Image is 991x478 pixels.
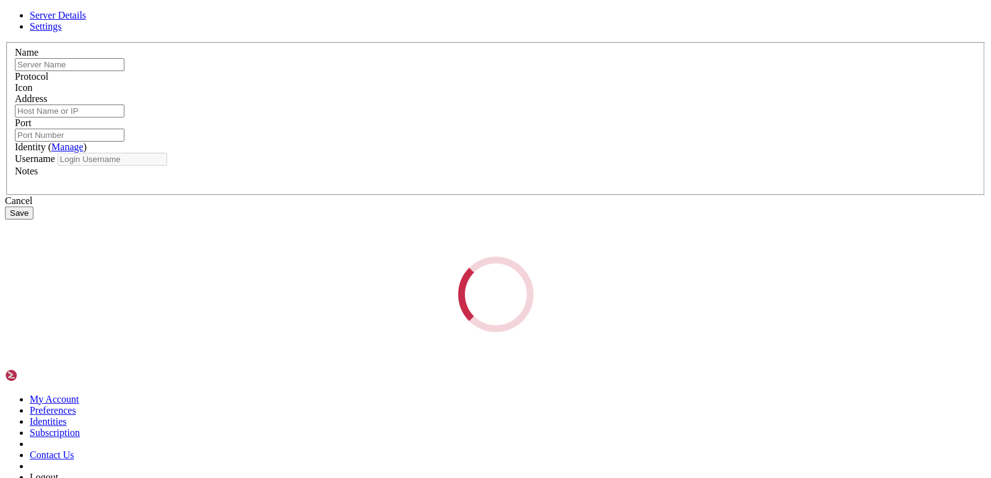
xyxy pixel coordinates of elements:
[15,71,48,82] label: Protocol
[5,257,411,267] span: 15 дополнительных обновлений безопасности могут быть применены с помощью ESM Apps.
[15,93,47,104] label: Address
[5,194,829,205] x-row: [URL][DOMAIN_NAME]
[15,142,87,152] label: Identity
[5,163,829,173] x-row: * Strictly confined Kubernetes makes edge and IoT secure. Learn how MicroK8s
[5,26,262,36] span: System information as of Вс 31 авг 2025 13:14:49 UTC
[5,89,829,100] x-row: Processes: 178
[15,117,32,128] label: Port
[5,215,352,225] span: Расширенное поддержание безопасности (ESM) для Applications выключено.
[5,68,829,79] x-row: Memory usage: 10%
[5,58,829,68] x-row: Usage of /: 100.0% of 96.73GB
[5,268,297,278] span: Подробнее о включении службы ESM Apps at [URL][DOMAIN_NAME]
[5,173,829,184] x-row: just raised the bar for easy, resilient and secure K8s cluster deployment.
[5,195,986,207] div: Cancel
[5,383,84,393] span: ubuntu@b2-15-de1
[5,383,829,394] x-row: : $
[15,58,124,71] input: Server Name
[89,383,94,393] span: ~
[5,352,829,362] x-row: Unable to create directory /home/ubuntu/.local/share/nano/: No space left on device
[48,142,87,152] span: ( )
[51,142,84,152] a: Manage
[5,299,829,310] x-row: Run 'do-release-upgrade' to upgrade to it.
[89,341,94,351] span: ~
[15,82,32,93] label: Icon
[5,289,829,299] x-row: New release '24.04.3 LTS' available.
[5,207,33,220] button: Save
[5,110,829,121] x-row: IPv4 address for ens3: [TECHNICAL_ID]
[5,341,829,352] x-row: : $ nano [DOMAIN_NAME]
[5,47,829,58] x-row: System load: 0.07
[30,394,79,404] a: My Account
[15,105,124,117] input: Host Name or IP
[5,100,829,110] x-row: Users logged in: 0
[15,153,55,164] label: Username
[5,331,829,341] x-row: Last login: [DATE] from [TECHNICAL_ID]
[15,47,38,58] label: Name
[30,10,86,20] a: Server Details
[30,427,80,438] a: Subscription
[5,5,829,15] x-row: * Support: [URL][DOMAIN_NAME]
[5,142,829,152] x-row: => / is using 100.0% of 96.73GB
[30,405,76,416] a: Preferences
[5,79,829,89] x-row: Swap usage: 0%
[110,383,115,394] div: (20, 36)
[5,362,829,373] x-row: It is required for saving/loading search history or cursor positions.
[15,166,38,176] label: Notes
[15,129,124,142] input: Port Number
[5,236,228,246] span: 0 обновлений может быть применено немедленно.
[5,341,84,351] span: ubuntu@b2-15-de1
[30,416,67,427] a: Identities
[454,253,537,335] div: Loading...
[5,369,76,382] img: Shellngn
[58,153,167,166] input: Login Username
[5,121,829,131] x-row: IPv6 address for ens3: [TECHNICAL_ID]
[30,21,62,32] a: Settings
[30,450,74,460] a: Contact Us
